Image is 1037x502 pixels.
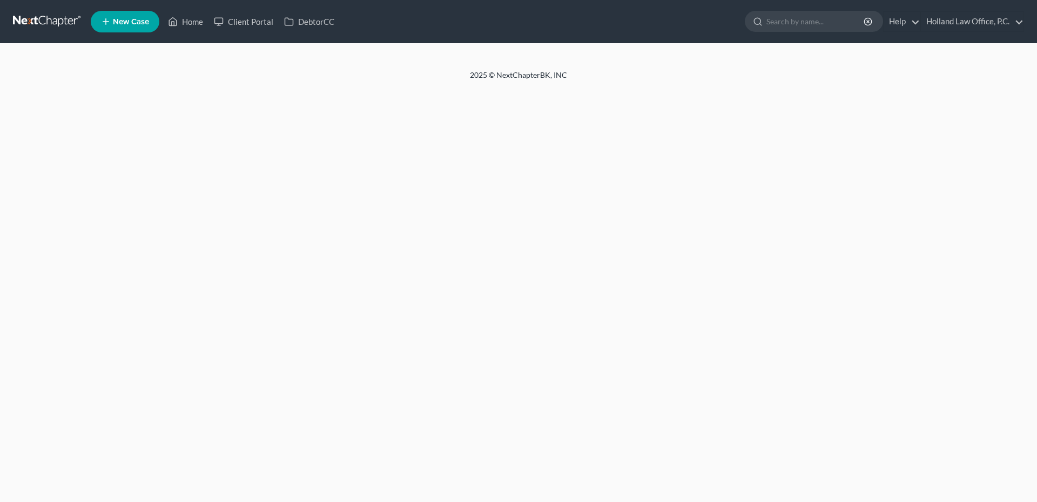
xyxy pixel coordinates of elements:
a: Home [163,12,208,31]
a: Help [884,12,920,31]
div: 2025 © NextChapterBK, INC [211,70,826,89]
a: Client Portal [208,12,279,31]
a: Holland Law Office, P.C. [921,12,1023,31]
span: New Case [113,18,149,26]
input: Search by name... [766,11,865,31]
a: DebtorCC [279,12,340,31]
